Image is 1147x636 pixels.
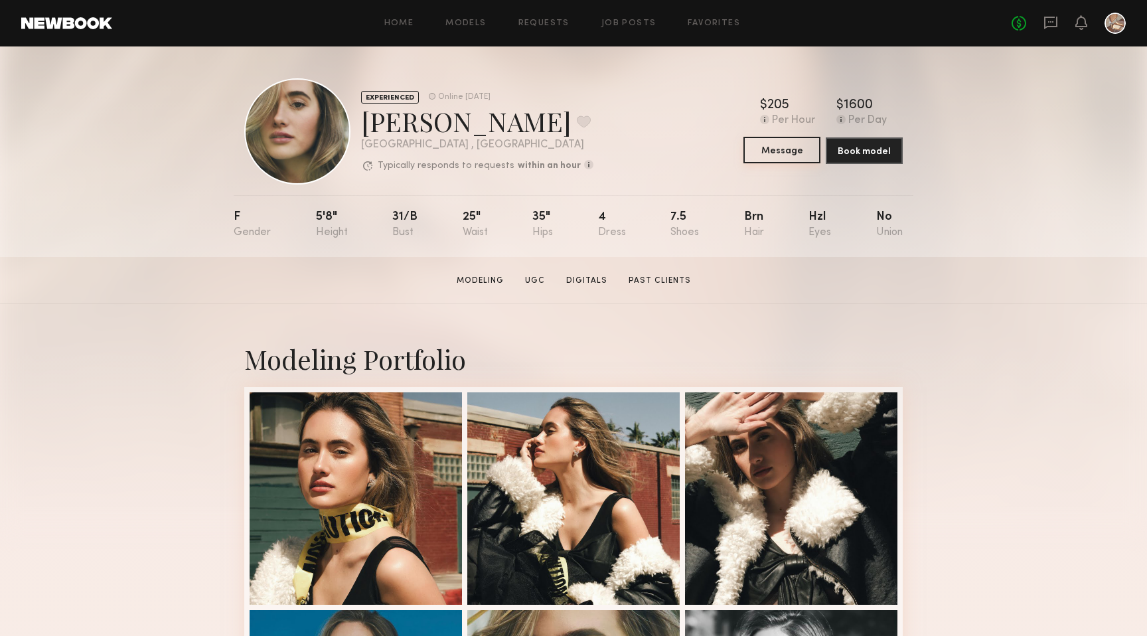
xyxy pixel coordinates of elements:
div: $ [836,99,844,112]
a: Requests [518,19,570,28]
div: 7.5 [670,211,699,238]
div: Brn [744,211,764,238]
a: Modeling [451,275,509,287]
div: Per Hour [772,115,815,127]
div: $ [760,99,767,112]
div: Per Day [848,115,887,127]
a: Models [445,19,486,28]
div: 1600 [844,99,873,112]
a: Home [384,19,414,28]
a: UGC [520,275,550,287]
b: within an hour [518,161,581,171]
div: 35" [532,211,553,238]
div: 4 [598,211,626,238]
button: Message [743,137,820,163]
div: Online [DATE] [438,93,491,102]
div: EXPERIENCED [361,91,419,104]
a: Job Posts [601,19,656,28]
div: 25" [463,211,488,238]
div: 5'8" [316,211,348,238]
div: Modeling Portfolio [244,341,903,376]
div: [GEOGRAPHIC_DATA] , [GEOGRAPHIC_DATA] [361,139,593,151]
a: Digitals [561,275,613,287]
div: 205 [767,99,789,112]
div: No [876,211,903,238]
a: Favorites [688,19,740,28]
p: Typically responds to requests [378,161,514,171]
div: F [234,211,271,238]
div: [PERSON_NAME] [361,104,593,139]
button: Book model [826,137,903,164]
a: Past Clients [623,275,696,287]
div: Hzl [808,211,831,238]
div: 31/b [392,211,418,238]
